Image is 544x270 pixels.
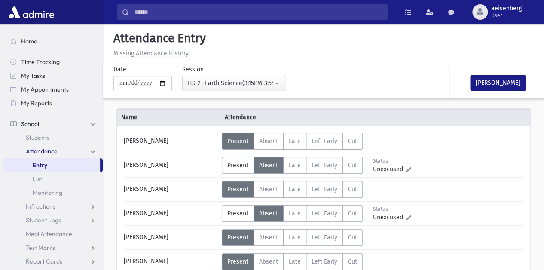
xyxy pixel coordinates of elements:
[3,34,103,48] a: Home
[21,99,52,107] span: My Reports
[348,162,357,169] span: Cut
[227,210,248,217] span: Present
[3,158,100,172] a: Entry
[119,133,222,150] div: [PERSON_NAME]
[227,138,248,145] span: Present
[119,253,222,270] div: [PERSON_NAME]
[3,227,103,241] a: Meal Attendance
[21,72,45,80] span: My Tasks
[227,162,248,169] span: Present
[113,65,126,74] label: Date
[3,144,103,158] a: Attendance
[222,205,363,222] div: AttTypes
[259,210,278,217] span: Absent
[33,189,62,196] span: Monitoring
[33,161,47,169] span: Entry
[26,134,49,141] span: Students
[188,79,273,88] div: HS-2 -Earth Science(3:15PM-3:55PM)
[373,205,411,213] div: Status
[117,113,220,122] span: Name
[7,3,56,21] img: AdmirePro
[312,210,337,217] span: Left Early
[3,69,103,83] a: My Tasks
[3,83,103,96] a: My Appointments
[182,76,285,91] button: HS-2 -Earth Science(3:15PM-3:55PM)
[348,186,357,193] span: Cut
[26,230,72,238] span: Meal Attendance
[312,186,337,193] span: Left Early
[259,138,278,145] span: Absent
[373,157,411,165] div: Status
[119,205,222,222] div: [PERSON_NAME]
[21,86,69,93] span: My Appointments
[21,58,60,66] span: Time Tracking
[119,229,222,246] div: [PERSON_NAME]
[312,162,337,169] span: Left Early
[491,12,522,19] span: User
[289,162,301,169] span: Late
[373,213,406,222] span: Unexcused
[227,234,248,241] span: Present
[119,181,222,198] div: [PERSON_NAME]
[220,113,324,122] span: Attendance
[119,157,222,174] div: [PERSON_NAME]
[222,181,363,198] div: AttTypes
[3,172,103,186] a: List
[227,186,248,193] span: Present
[26,147,58,155] span: Attendance
[26,216,61,224] span: Student Logs
[33,175,42,183] span: List
[348,138,357,145] span: Cut
[26,244,55,252] span: Test Marks
[3,213,103,227] a: Student Logs
[110,50,189,57] a: Missing Attendance History
[3,186,103,199] a: Monitoring
[259,186,278,193] span: Absent
[26,202,55,210] span: Infractions
[3,255,103,268] a: Report Cards
[222,253,363,270] div: AttTypes
[3,96,103,110] a: My Reports
[3,117,103,131] a: School
[259,258,278,265] span: Absent
[373,165,406,174] span: Unexcused
[113,50,189,57] u: Missing Attendance History
[3,199,103,213] a: Infractions
[289,210,301,217] span: Late
[182,65,204,74] label: Session
[491,5,522,12] span: aeisenberg
[222,229,363,246] div: AttTypes
[222,157,363,174] div: AttTypes
[222,133,363,150] div: AttTypes
[110,31,537,46] h5: Attendance Entry
[129,4,387,20] input: Search
[259,162,278,169] span: Absent
[312,138,337,145] span: Left Early
[348,210,357,217] span: Cut
[3,241,103,255] a: Test Marks
[289,186,301,193] span: Late
[259,234,278,241] span: Absent
[3,131,103,144] a: Students
[21,37,37,45] span: Home
[21,120,39,128] span: School
[470,75,526,91] button: [PERSON_NAME]
[227,258,248,265] span: Present
[3,55,103,69] a: Time Tracking
[26,258,62,265] span: Report Cards
[289,138,301,145] span: Late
